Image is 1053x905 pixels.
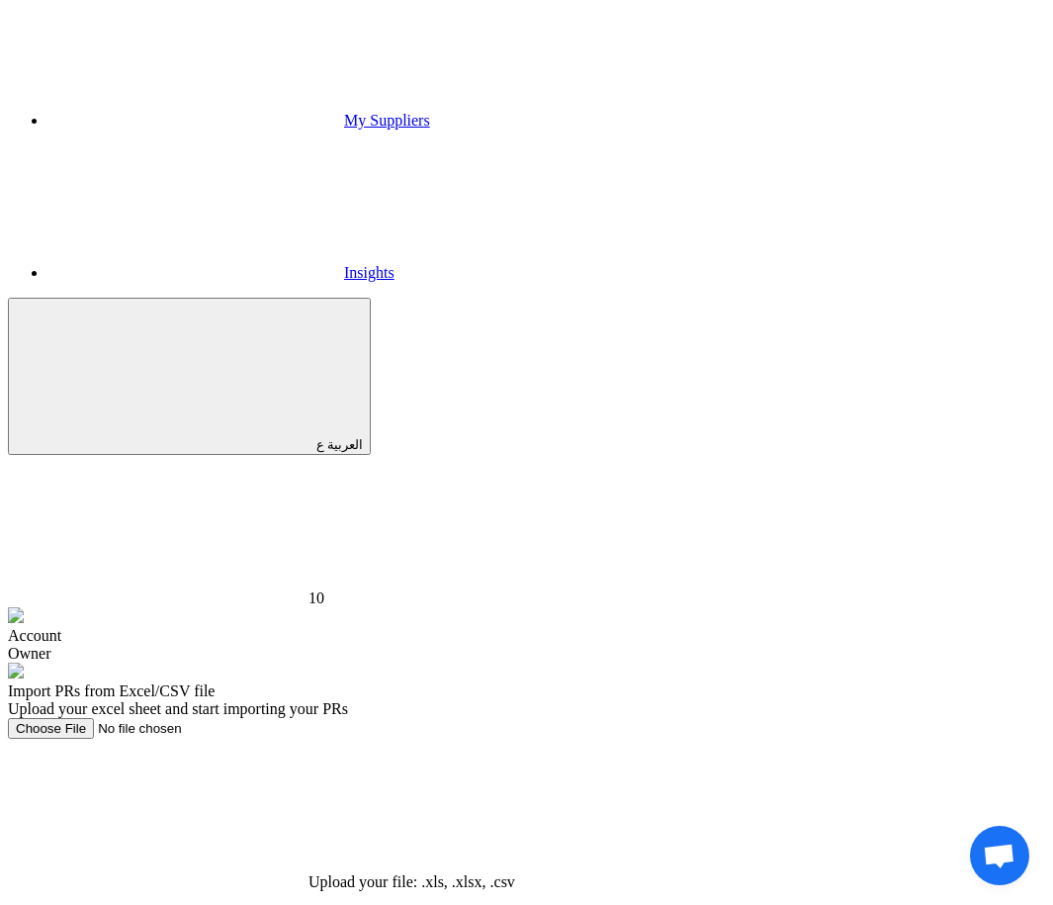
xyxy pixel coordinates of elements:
div: Owner [8,645,1045,663]
span: العربية [327,437,363,452]
img: empty_state_list.svg [8,663,24,679]
div: Upload your excel sheet and start importing your PRs [8,700,1045,718]
span: Upload your file: .xls, .xlsx, .csv [308,873,515,890]
span: ع [316,437,324,452]
img: profile_test.png [8,607,24,623]
div: Account [8,627,1045,645]
a: Open chat [970,826,1029,885]
button: العربية ع [8,298,371,455]
span: 10 [308,589,324,606]
a: My Suppliers [47,112,430,129]
a: Insights [47,264,395,281]
input: Upload your file: .xls, .xlsx, .csv [8,718,258,739]
div: Import PRs from Excel/CSV file [8,682,1045,700]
